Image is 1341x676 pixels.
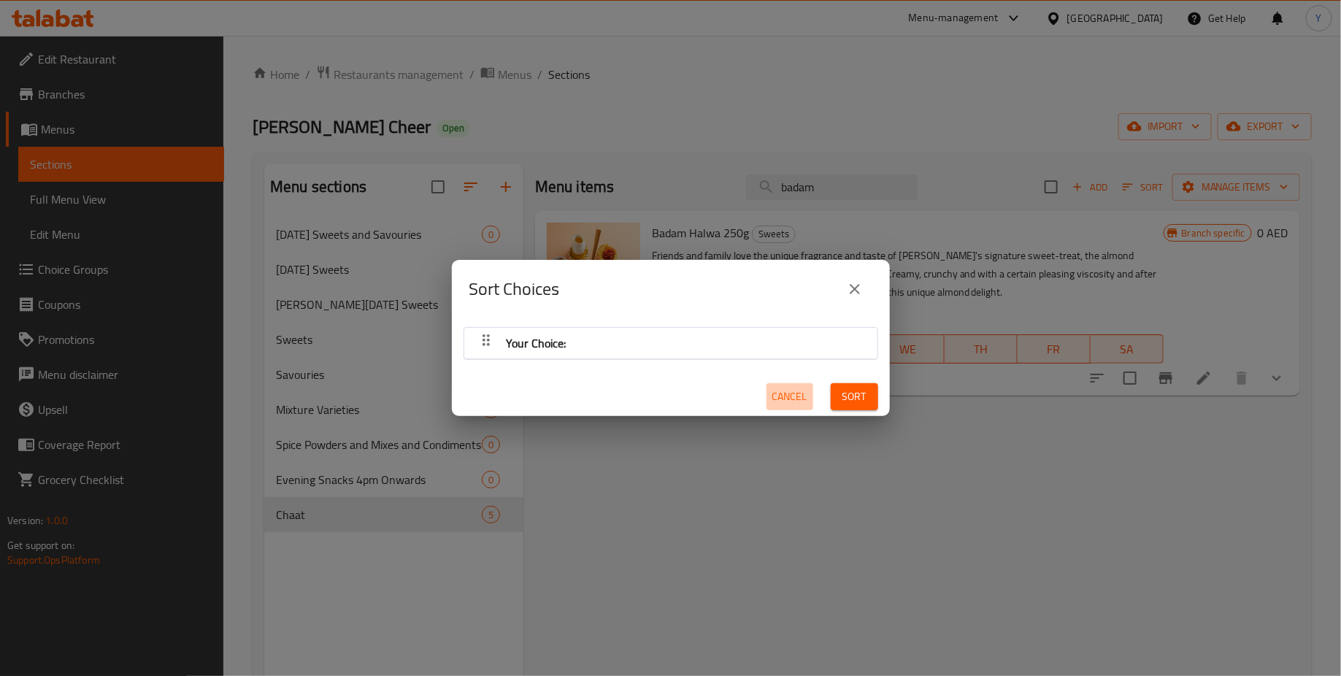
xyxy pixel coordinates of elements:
h2: Sort Choices [469,277,560,301]
button: Your Choice: [473,331,869,356]
span: Your Choice: [507,332,566,354]
span: Sort [842,388,867,406]
button: close [837,272,872,307]
span: Cancel [772,388,807,406]
button: Cancel [766,383,813,410]
div: Your Choice: [464,328,877,359]
button: Sort [831,383,878,410]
